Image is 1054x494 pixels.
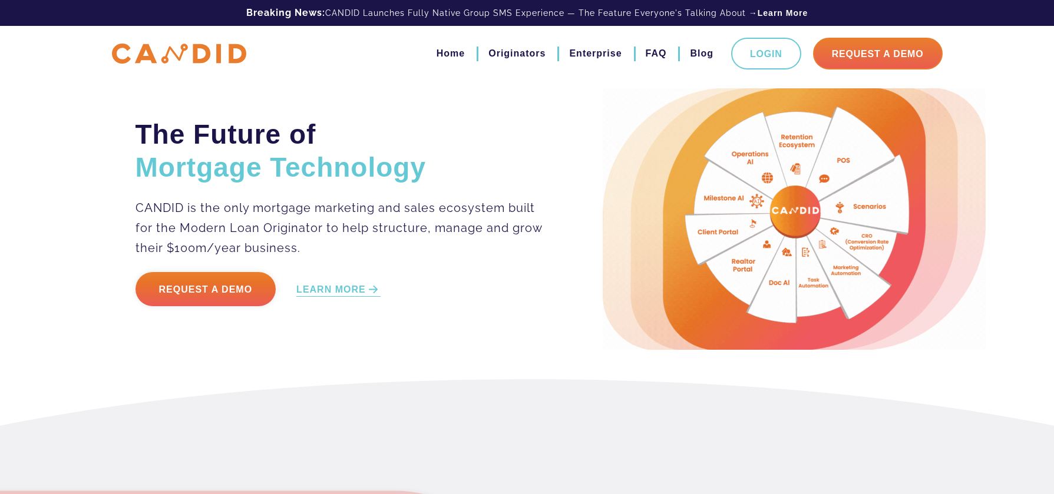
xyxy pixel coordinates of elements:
a: Learn More [758,7,808,19]
a: Login [731,38,801,69]
img: Candid Hero Image [603,88,986,350]
img: CANDID APP [112,44,246,64]
a: FAQ [646,44,667,64]
a: LEARN MORE [296,283,381,297]
a: Originators [488,44,546,64]
a: Request a Demo [136,272,276,306]
a: Blog [690,44,713,64]
p: CANDID is the only mortgage marketing and sales ecosystem built for the Modern Loan Originator to... [136,198,544,258]
b: Breaking News: [246,7,325,18]
a: Request A Demo [813,38,943,69]
span: Mortgage Technology [136,152,427,183]
a: Home [437,44,465,64]
a: Enterprise [569,44,622,64]
h2: The Future of [136,118,544,184]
